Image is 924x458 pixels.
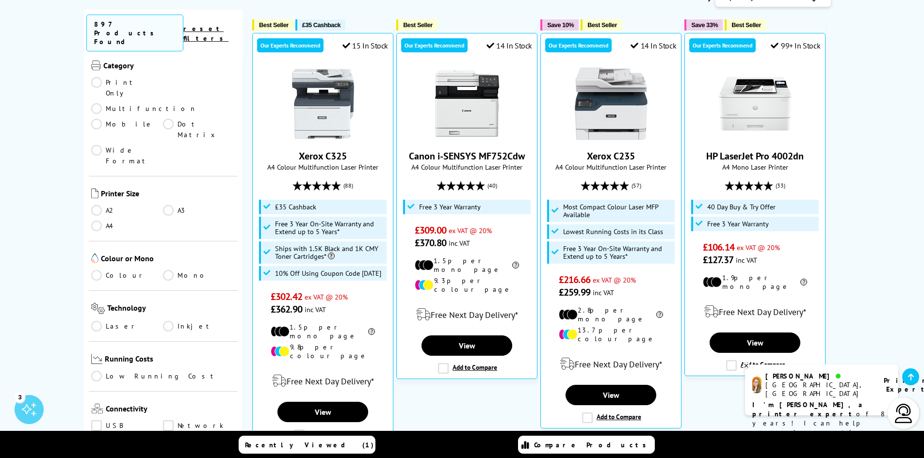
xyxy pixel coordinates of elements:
[449,238,470,248] span: inc VAT
[403,21,433,29] span: Best Seller
[593,275,636,284] span: ex VAT @ 20%
[726,360,785,371] label: Add to Compare
[719,67,792,140] img: HP LaserJet Pro 4002dn
[257,38,324,52] div: Our Experts Recommend
[546,162,676,172] span: A4 Colour Multifunction Laser Printer
[163,321,235,332] a: Inkjet
[593,288,614,297] span: inc VAT
[703,253,733,266] span: £127.37
[295,19,345,31] button: £35 Cashback
[487,176,497,195] span: (40)
[710,332,800,353] a: View
[277,402,368,422] a: View
[271,343,375,360] li: 9.8p per colour page
[305,305,326,314] span: inc VAT
[91,303,105,314] img: Technology
[587,21,617,29] span: Best Seller
[703,273,807,291] li: 1.9p per mono page
[690,162,820,172] span: A4 Mono Laser Printer
[438,363,497,374] label: Add to Compare
[421,335,512,356] a: View
[287,132,359,142] a: Xerox C325
[163,205,235,216] a: A3
[415,224,446,237] span: £309.00
[415,276,519,294] li: 9.3p per colour page
[765,372,872,380] div: [PERSON_NAME]
[582,412,641,423] label: Add to Compare
[575,132,648,142] a: Xerox C235
[725,19,766,31] button: Best Seller
[707,220,769,228] span: Free 3 Year Warranty
[15,392,25,402] div: 3
[402,301,532,328] div: modal_delivery
[91,61,101,70] img: Category
[559,286,590,299] span: £259.99
[631,41,676,50] div: 14 In Stock
[271,290,302,303] span: £302.42
[689,38,756,52] div: Our Experts Recommend
[106,404,236,415] span: Connectivity
[752,400,891,446] p: of 8 years! I can help you choose the right product
[731,21,761,29] span: Best Seller
[91,321,163,332] a: Laser
[91,354,103,364] img: Running Costs
[91,77,163,98] a: Print Only
[105,354,235,366] span: Running Costs
[275,220,385,236] span: Free 3 Year On-Site Warranty and Extend up to 5 Years*
[684,19,723,31] button: Save 33%
[91,103,197,114] a: Multifunction
[546,350,676,378] div: modal_delivery
[163,270,235,281] a: Mono
[239,436,375,454] a: Recently Viewed (1)
[703,241,734,253] span: £106.14
[419,203,481,211] span: Free 3 Year Warranty
[765,380,872,398] div: [GEOGRAPHIC_DATA], [GEOGRAPHIC_DATA]
[401,38,468,52] div: Our Experts Recommend
[101,253,236,265] span: Colour or Mono
[258,162,388,172] span: A4 Colour Multifunction Laser Printer
[563,203,673,219] span: Most Compact Colour Laser MFP Available
[534,441,651,449] span: Compare Products
[559,306,663,323] li: 2.8p per mono page
[894,404,913,423] img: user-headset-light.svg
[396,19,438,31] button: Best Seller
[691,21,718,29] span: Save 33%
[707,203,776,211] span: 40 Day Buy & Try Offer
[91,420,163,431] a: USB
[752,400,865,418] b: I'm [PERSON_NAME], a printer expert
[91,404,103,413] img: Connectivity
[343,176,353,195] span: (88)
[402,162,532,172] span: A4 Colour Multifunction Laser Printer
[259,21,289,29] span: Best Seller
[771,41,820,50] div: 99+ In Stock
[91,189,98,198] img: Printer Size
[91,371,236,381] a: Low Running Cost
[776,176,785,195] span: (33)
[632,176,641,195] span: (57)
[91,270,163,281] a: Colour
[752,377,762,394] img: amy-livechat.png
[163,420,235,431] a: Network
[736,255,757,265] span: inc VAT
[559,273,590,286] span: £216.66
[275,203,316,211] span: £35 Cashback
[547,21,574,29] span: Save 10%
[107,303,235,316] span: Technology
[342,41,388,50] div: 15 In Stock
[518,436,655,454] a: Compare Products
[415,256,519,274] li: 1.5p per mono page
[91,253,98,263] img: Colour or Mono
[415,237,446,249] span: £370.80
[271,303,302,316] span: £362.90
[302,21,340,29] span: £35 Cashback
[258,367,388,395] div: modal_delivery
[271,323,375,340] li: 1.5p per mono page
[587,150,635,162] a: Xerox C235
[287,67,359,140] img: Xerox C325
[449,226,492,235] span: ex VAT @ 20%
[719,132,792,142] a: HP LaserJet Pro 4002dn
[183,24,228,43] a: reset filters
[486,41,532,50] div: 14 In Stock
[299,150,347,162] a: Xerox C325
[91,205,163,216] a: A2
